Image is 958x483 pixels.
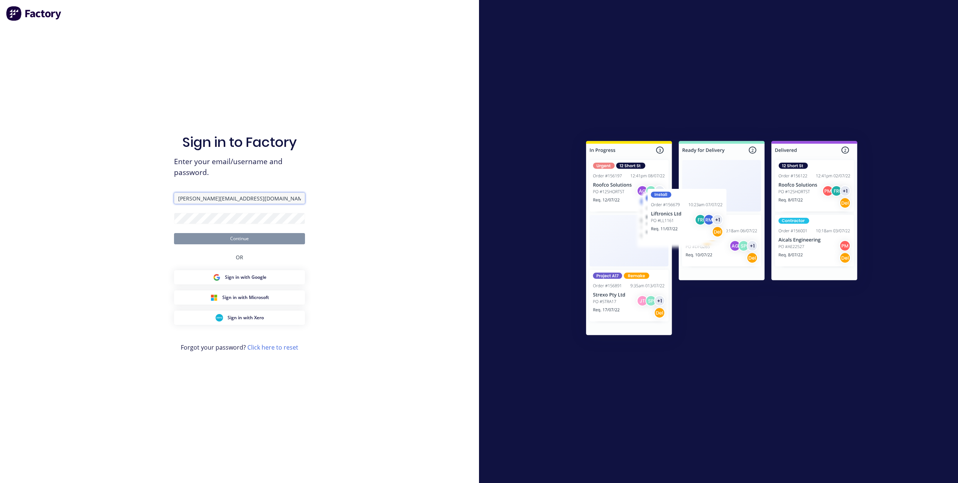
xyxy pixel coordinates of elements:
span: Sign in with Xero [228,314,264,321]
span: Enter your email/username and password. [174,156,305,178]
div: OR [236,244,243,270]
input: Email/Username [174,193,305,204]
img: Google Sign in [213,274,220,281]
button: Google Sign inSign in with Google [174,270,305,284]
span: Forgot your password? [181,343,298,352]
button: Continue [174,233,305,244]
a: Click here to reset [247,343,298,351]
button: Xero Sign inSign in with Xero [174,311,305,325]
img: Factory [6,6,62,21]
img: Microsoft Sign in [210,294,218,301]
img: Sign in [570,126,874,353]
span: Sign in with Microsoft [222,294,269,301]
span: Sign in with Google [225,274,266,281]
img: Xero Sign in [216,314,223,322]
button: Microsoft Sign inSign in with Microsoft [174,290,305,305]
h1: Sign in to Factory [182,134,297,150]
